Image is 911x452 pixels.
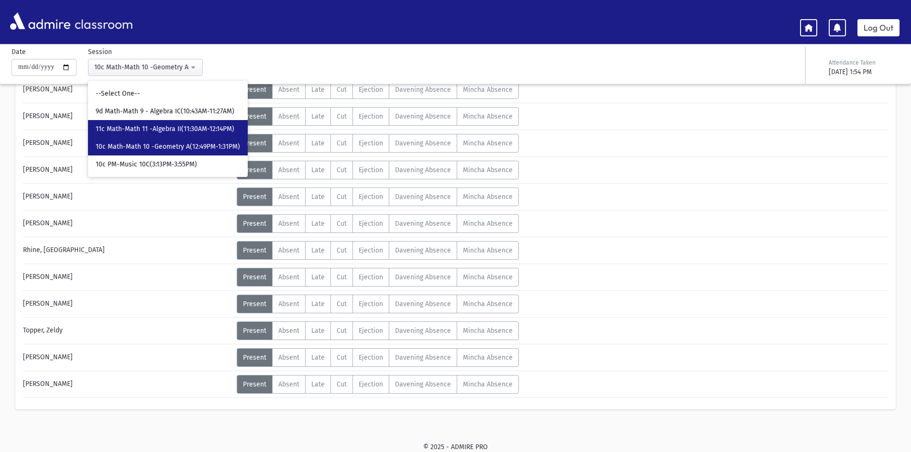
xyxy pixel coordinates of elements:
[18,348,237,367] div: [PERSON_NAME]
[311,86,325,94] span: Late
[96,160,197,169] span: 10c PM-Music 10C(3:13PM-3:55PM)
[243,246,266,254] span: Present
[395,193,451,201] span: Davening Absence
[463,380,513,388] span: Mincha Absence
[359,139,383,147] span: Ejection
[395,220,451,228] span: Davening Absence
[311,300,325,308] span: Late
[237,80,519,99] div: AttTypes
[243,220,266,228] span: Present
[237,295,519,313] div: AttTypes
[243,327,266,335] span: Present
[311,112,325,121] span: Late
[829,67,898,77] div: [DATE] 1:54 PM
[18,107,237,126] div: [PERSON_NAME]
[8,10,73,32] img: AdmirePro
[395,86,451,94] span: Davening Absence
[311,139,325,147] span: Late
[311,246,325,254] span: Late
[463,139,513,147] span: Mincha Absence
[278,139,299,147] span: Absent
[243,139,266,147] span: Present
[278,112,299,121] span: Absent
[94,62,189,72] div: 10c Math-Math 10 -Geometry A(12:49PM-1:31PM)
[88,47,112,57] label: Session
[18,187,237,206] div: [PERSON_NAME]
[18,214,237,233] div: [PERSON_NAME]
[395,273,451,281] span: Davening Absence
[88,59,203,76] button: 10c Math-Math 10 -Geometry A(12:49PM-1:31PM)
[237,134,519,153] div: AttTypes
[243,380,266,388] span: Present
[395,300,451,308] span: Davening Absence
[395,139,451,147] span: Davening Absence
[311,353,325,362] span: Late
[829,58,898,67] div: Attendance Taken
[18,241,237,260] div: Rhine, [GEOGRAPHIC_DATA]
[278,353,299,362] span: Absent
[395,246,451,254] span: Davening Absence
[337,273,347,281] span: Cut
[278,246,299,254] span: Absent
[395,166,451,174] span: Davening Absence
[96,142,240,152] span: 10c Math-Math 10 -Geometry A(12:49PM-1:31PM)
[96,89,140,99] span: --Select One--
[237,214,519,233] div: AttTypes
[311,327,325,335] span: Late
[395,112,451,121] span: Davening Absence
[395,327,451,335] span: Davening Absence
[337,220,347,228] span: Cut
[96,124,234,134] span: 11c Math-Math 11 -Algebra II(11:30AM-12:14PM)
[337,193,347,201] span: Cut
[278,193,299,201] span: Absent
[337,353,347,362] span: Cut
[237,161,519,179] div: AttTypes
[337,380,347,388] span: Cut
[278,273,299,281] span: Absent
[337,112,347,121] span: Cut
[337,246,347,254] span: Cut
[337,327,347,335] span: Cut
[73,9,133,34] span: classroom
[237,187,519,206] div: AttTypes
[359,86,383,94] span: Ejection
[359,193,383,201] span: Ejection
[278,380,299,388] span: Absent
[359,166,383,174] span: Ejection
[857,19,900,36] a: Log Out
[243,353,266,362] span: Present
[463,166,513,174] span: Mincha Absence
[337,166,347,174] span: Cut
[395,380,451,388] span: Davening Absence
[243,193,266,201] span: Present
[359,112,383,121] span: Ejection
[311,220,325,228] span: Late
[463,86,513,94] span: Mincha Absence
[18,375,237,394] div: [PERSON_NAME]
[237,268,519,287] div: AttTypes
[359,273,383,281] span: Ejection
[311,166,325,174] span: Late
[463,353,513,362] span: Mincha Absence
[311,273,325,281] span: Late
[237,107,519,126] div: AttTypes
[311,380,325,388] span: Late
[278,166,299,174] span: Absent
[243,166,266,174] span: Present
[463,220,513,228] span: Mincha Absence
[311,193,325,201] span: Late
[243,273,266,281] span: Present
[237,375,519,394] div: AttTypes
[359,327,383,335] span: Ejection
[18,134,237,153] div: [PERSON_NAME]
[15,442,896,452] div: © 2025 - ADMIRE PRO
[337,86,347,94] span: Cut
[278,300,299,308] span: Absent
[463,327,513,335] span: Mincha Absence
[18,295,237,313] div: [PERSON_NAME]
[395,353,451,362] span: Davening Absence
[18,161,237,179] div: [PERSON_NAME]
[11,47,26,57] label: Date
[463,112,513,121] span: Mincha Absence
[243,86,266,94] span: Present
